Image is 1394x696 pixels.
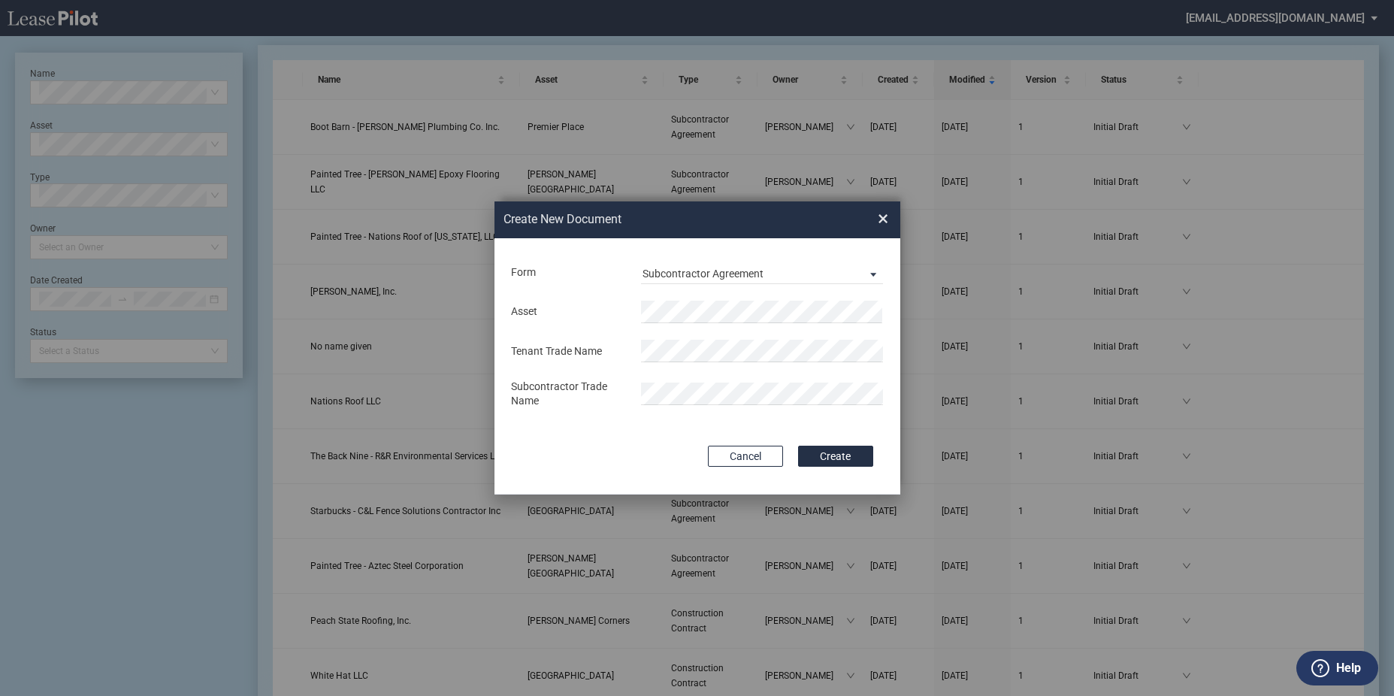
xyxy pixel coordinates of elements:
[878,207,888,231] span: ×
[502,265,632,280] div: Form
[503,211,824,228] h2: Create New Document
[502,380,632,409] div: Subcontractor Trade Name
[494,201,900,495] md-dialog: Create New ...
[798,446,873,467] button: Create
[641,262,884,284] md-select: Lease Form: Subcontractor Agreement
[502,344,632,359] div: Tenant Trade Name
[708,446,783,467] button: Cancel
[502,304,632,319] div: Asset
[643,268,764,280] div: Subcontractor Agreement
[641,383,884,405] input: Subcontractor Trade Name
[1336,658,1361,678] label: Help
[641,340,884,362] input: Tenant Trade Name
